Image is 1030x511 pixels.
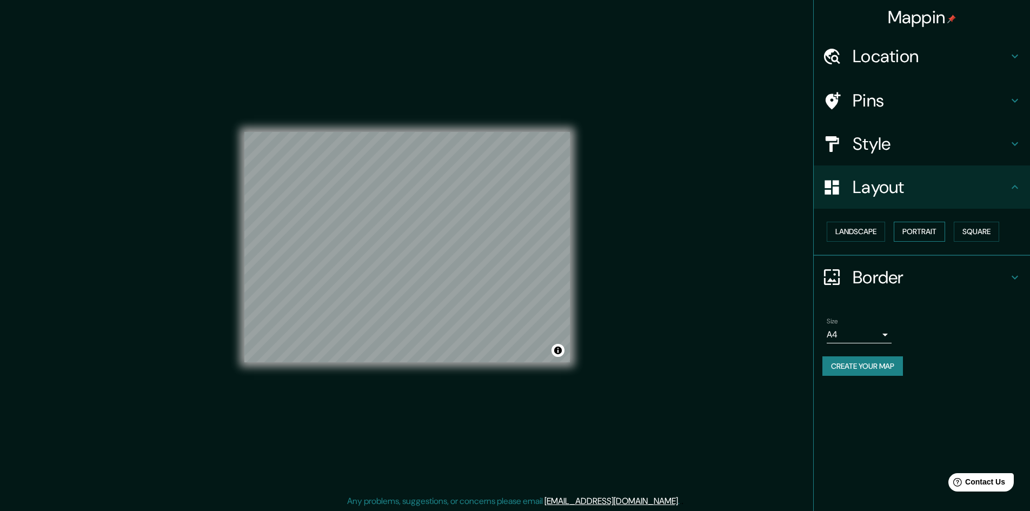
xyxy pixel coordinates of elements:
[888,6,956,28] h4: Mappin
[814,79,1030,122] div: Pins
[244,132,570,362] canvas: Map
[814,165,1030,209] div: Layout
[680,495,681,508] div: .
[853,90,1008,111] h4: Pins
[894,222,945,242] button: Portrait
[934,469,1018,499] iframe: Help widget launcher
[822,356,903,376] button: Create your map
[827,222,885,242] button: Landscape
[853,267,1008,288] h4: Border
[947,15,956,23] img: pin-icon.png
[814,122,1030,165] div: Style
[853,133,1008,155] h4: Style
[551,344,564,357] button: Toggle attribution
[853,45,1008,67] h4: Location
[814,256,1030,299] div: Border
[681,495,683,508] div: .
[954,222,999,242] button: Square
[827,316,838,326] label: Size
[827,326,892,343] div: A4
[544,495,678,507] a: [EMAIL_ADDRESS][DOMAIN_NAME]
[347,495,680,508] p: Any problems, suggestions, or concerns please email .
[853,176,1008,198] h4: Layout
[814,35,1030,78] div: Location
